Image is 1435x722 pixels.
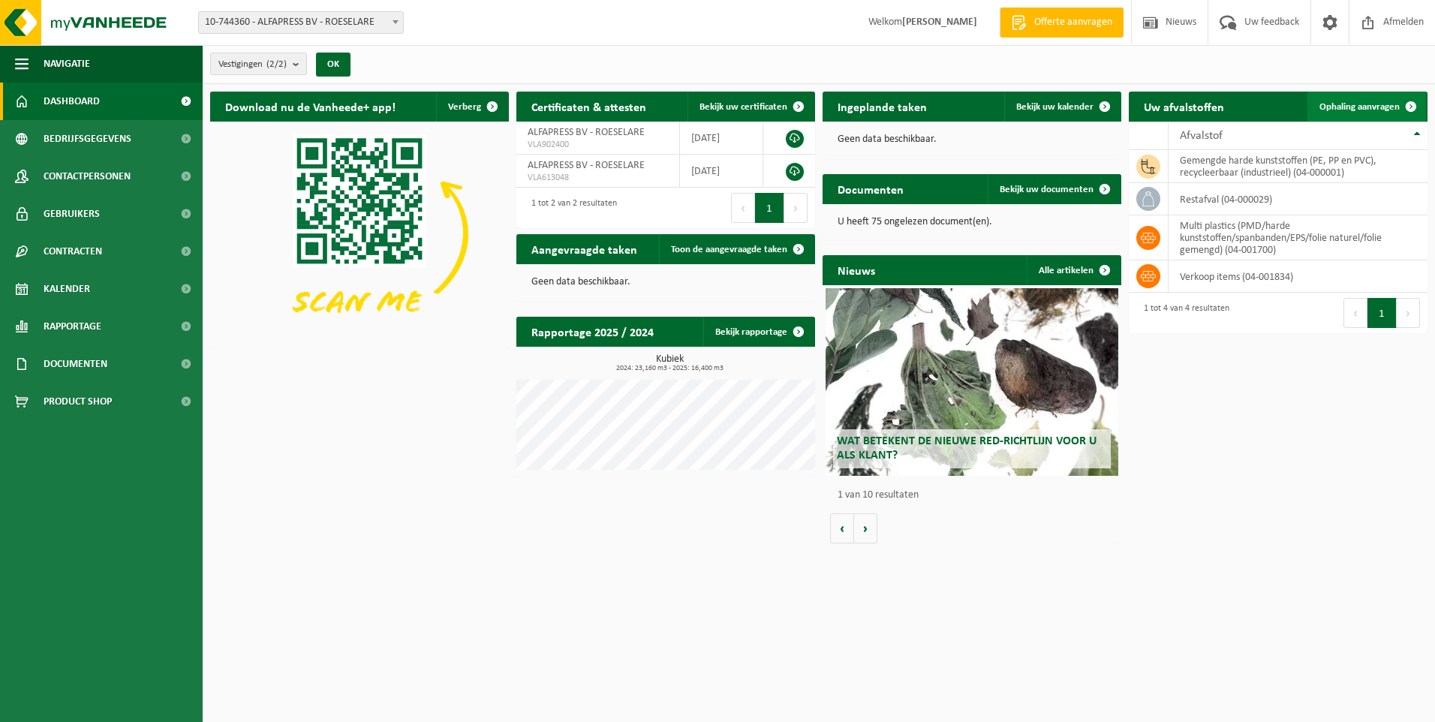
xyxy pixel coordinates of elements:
span: Gebruikers [44,195,100,233]
a: Ophaling aanvragen [1307,92,1426,122]
a: Alle artikelen [1027,255,1120,285]
div: 1 tot 2 van 2 resultaten [524,191,617,224]
span: Bedrijfsgegevens [44,120,131,158]
span: Rapportage [44,308,101,345]
span: Afvalstof [1180,130,1223,142]
span: Offerte aanvragen [1030,15,1116,30]
a: Toon de aangevraagde taken [659,234,814,264]
span: Documenten [44,345,107,383]
button: 1 [1367,298,1397,328]
img: Download de VHEPlus App [210,122,509,346]
button: Previous [731,193,755,223]
span: 10-744360 - ALFAPRESS BV - ROESELARE [198,11,404,34]
h2: Uw afvalstoffen [1129,92,1239,121]
td: verkoop items (04-001834) [1169,260,1427,293]
td: gemengde harde kunststoffen (PE, PP en PVC), recycleerbaar (industrieel) (04-000001) [1169,150,1427,183]
span: ALFAPRESS BV - ROESELARE [528,127,645,138]
count: (2/2) [266,59,287,69]
p: Geen data beschikbaar. [531,277,800,287]
button: OK [316,53,350,77]
button: Volgende [854,513,877,543]
span: Verberg [448,102,481,112]
a: Offerte aanvragen [1000,8,1124,38]
h2: Download nu de Vanheede+ app! [210,92,411,121]
span: Kalender [44,270,90,308]
p: U heeft 75 ongelezen document(en). [838,217,1106,227]
p: Geen data beschikbaar. [838,134,1106,145]
button: Next [784,193,808,223]
button: Vestigingen(2/2) [210,53,307,75]
button: Previous [1343,298,1367,328]
span: Toon de aangevraagde taken [671,245,787,254]
span: Product Shop [44,383,112,420]
strong: [PERSON_NAME] [902,17,977,28]
span: 10-744360 - ALFAPRESS BV - ROESELARE [199,12,403,33]
h2: Nieuws [823,255,890,284]
h2: Rapportage 2025 / 2024 [516,317,669,346]
h2: Certificaten & attesten [516,92,661,121]
td: [DATE] [680,122,764,155]
span: Bekijk uw documenten [1000,185,1094,194]
td: [DATE] [680,155,764,188]
a: Bekijk rapportage [703,317,814,347]
button: Verberg [436,92,507,122]
p: 1 van 10 resultaten [838,490,1114,501]
h2: Documenten [823,174,919,203]
span: VLA613048 [528,172,668,184]
a: Wat betekent de nieuwe RED-richtlijn voor u als klant? [826,288,1118,476]
td: multi plastics (PMD/harde kunststoffen/spanbanden/EPS/folie naturel/folie gemengd) (04-001700) [1169,215,1427,260]
button: Next [1397,298,1420,328]
span: Wat betekent de nieuwe RED-richtlijn voor u als klant? [837,435,1097,462]
h3: Kubiek [524,354,815,372]
span: Bekijk uw kalender [1016,102,1094,112]
h2: Aangevraagde taken [516,234,652,263]
a: Bekijk uw documenten [988,174,1120,204]
span: 2024: 23,160 m3 - 2025: 16,400 m3 [524,365,815,372]
span: Dashboard [44,83,100,120]
td: restafval (04-000029) [1169,183,1427,215]
div: 1 tot 4 van 4 resultaten [1136,296,1229,329]
a: Bekijk uw certificaten [687,92,814,122]
span: VLA902400 [528,139,668,151]
h2: Ingeplande taken [823,92,942,121]
button: Vorige [830,513,854,543]
span: Vestigingen [218,53,287,76]
span: Navigatie [44,45,90,83]
button: 1 [755,193,784,223]
span: ALFAPRESS BV - ROESELARE [528,160,645,171]
span: Contactpersonen [44,158,131,195]
span: Ophaling aanvragen [1319,102,1400,112]
span: Bekijk uw certificaten [699,102,787,112]
span: Contracten [44,233,102,270]
a: Bekijk uw kalender [1004,92,1120,122]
